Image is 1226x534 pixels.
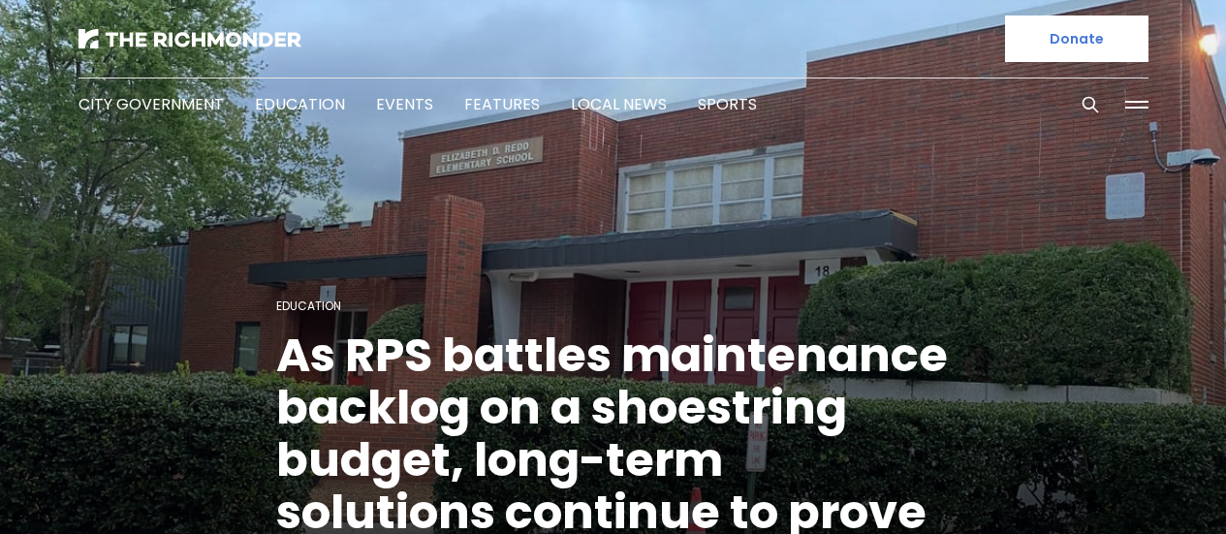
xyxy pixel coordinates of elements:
a: Education [276,298,341,314]
a: Donate [1005,16,1148,62]
img: The Richmonder [79,29,301,48]
a: City Government [79,93,224,115]
iframe: portal-trigger [1062,439,1226,534]
a: Education [255,93,345,115]
a: Features [464,93,540,115]
a: Sports [698,93,757,115]
button: Search this site [1076,90,1105,119]
a: Local News [571,93,667,115]
a: Events [376,93,433,115]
